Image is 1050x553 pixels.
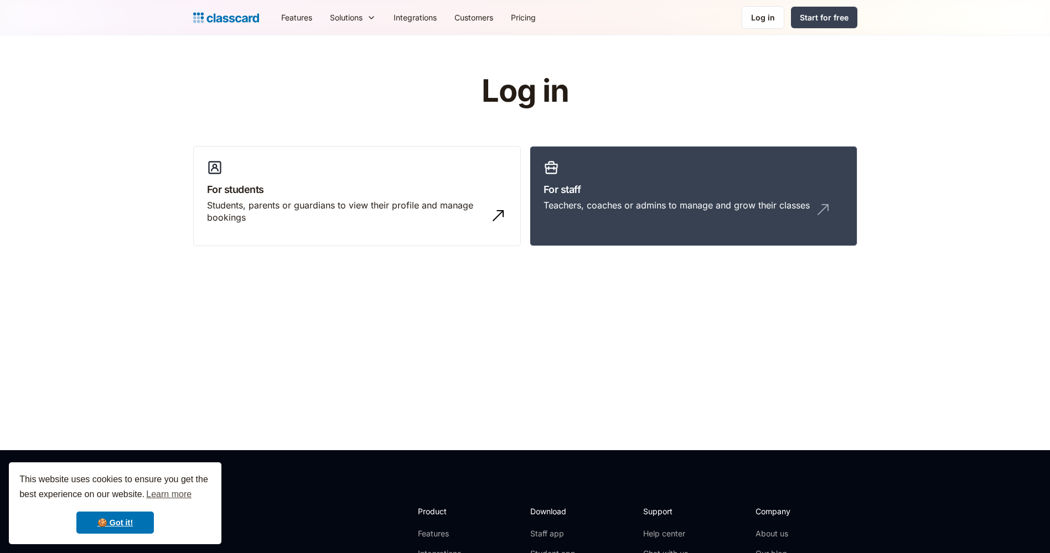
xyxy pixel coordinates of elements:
[544,199,810,211] div: Teachers, coaches or admins to manage and grow their classes
[530,505,576,517] h2: Download
[272,5,321,30] a: Features
[330,12,363,23] div: Solutions
[756,528,829,539] a: About us
[751,12,775,23] div: Log in
[643,528,688,539] a: Help center
[800,12,849,23] div: Start for free
[544,182,844,197] h3: For staff
[349,74,701,108] h1: Log in
[19,473,211,503] span: This website uses cookies to ensure you get the best experience on our website.
[144,486,193,503] a: learn more about cookies
[207,182,507,197] h3: For students
[76,512,154,534] a: dismiss cookie message
[385,5,446,30] a: Integrations
[791,7,857,28] a: Start for free
[193,146,521,247] a: For studentsStudents, parents or guardians to view their profile and manage bookings
[742,6,784,29] a: Log in
[502,5,545,30] a: Pricing
[418,528,477,539] a: Features
[756,505,829,517] h2: Company
[530,528,576,539] a: Staff app
[321,5,385,30] div: Solutions
[193,10,259,25] a: home
[530,146,857,247] a: For staffTeachers, coaches or admins to manage and grow their classes
[446,5,502,30] a: Customers
[643,505,688,517] h2: Support
[207,199,485,224] div: Students, parents or guardians to view their profile and manage bookings
[418,505,477,517] h2: Product
[9,462,221,544] div: cookieconsent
